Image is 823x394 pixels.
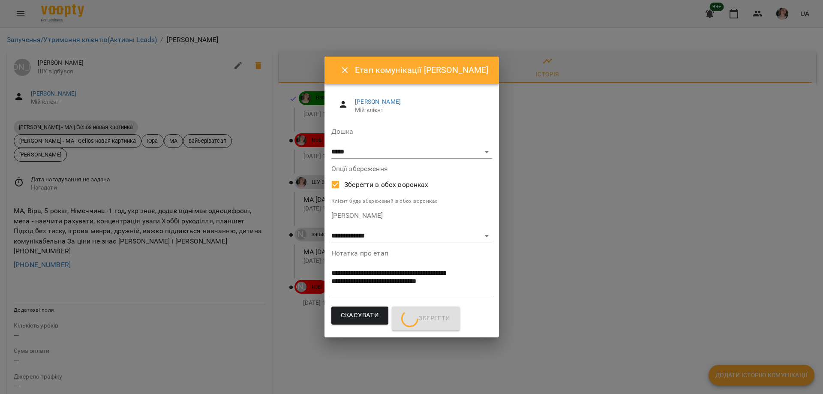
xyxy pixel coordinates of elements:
[331,197,492,206] p: Клієнт буде збережений в обох воронках
[331,165,492,172] label: Опції збереження
[331,128,492,135] label: Дошка
[355,106,485,114] span: Мій клієнт
[335,60,355,81] button: Close
[355,63,488,77] h6: Етап комунікації [PERSON_NAME]
[331,250,492,257] label: Нотатка про етап
[341,310,379,321] span: Скасувати
[355,98,401,105] a: [PERSON_NAME]
[331,212,492,219] label: [PERSON_NAME]
[331,307,389,325] button: Скасувати
[344,180,429,190] span: Зберегти в обох воронках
